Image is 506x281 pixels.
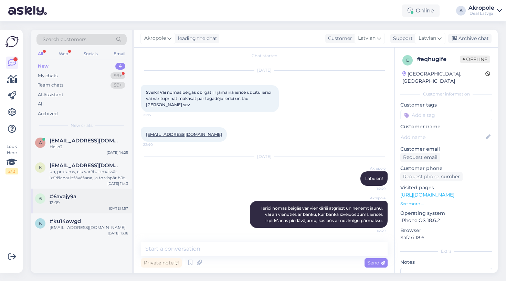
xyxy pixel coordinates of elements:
span: #6avajy9a [50,193,76,200]
a: AkropoleiDeal Latvija [468,5,502,16]
div: # eqhugife [417,55,460,63]
span: 14:49 [360,186,386,191]
span: Offline [460,56,490,63]
div: [EMAIL_ADDRESS][DOMAIN_NAME] [50,224,128,231]
div: [DATE] 1:57 [109,206,128,211]
span: k [39,165,42,170]
span: 14:49 [360,228,386,233]
p: Operating system [400,210,492,217]
p: Customer phone [400,165,492,172]
div: Request email [400,153,440,162]
p: Visited pages [400,184,492,191]
span: Send [367,260,385,266]
div: New [38,63,49,70]
div: Customer [325,35,352,42]
span: Ierīci nomas beigās var vienkārši atgriezt un neņemt jaunu, vai arī vienoties ar banku, kur banka... [261,205,384,223]
div: Archived [38,110,58,117]
p: Browser [400,227,492,234]
div: 99+ [110,82,125,89]
div: Chat started [141,53,388,59]
div: Email [112,49,127,58]
div: iDeal Latvija [468,11,494,16]
div: Socials [82,49,99,58]
div: Support [390,35,413,42]
span: Latvian [358,34,376,42]
a: [EMAIL_ADDRESS][DOMAIN_NAME] [146,132,222,137]
div: Look Here [6,143,18,174]
p: iPhone OS 18.6.2 [400,217,492,224]
span: Search customers [43,36,86,43]
span: Akropole [144,34,166,42]
div: leading the chat [175,35,217,42]
div: Online [402,4,440,17]
div: [DATE] 11:43 [107,181,128,186]
div: [GEOGRAPHIC_DATA], [GEOGRAPHIC_DATA] [402,70,485,85]
a: [URL][DOMAIN_NAME] [400,192,454,198]
div: [DATE] 14:25 [107,150,128,155]
span: Latvian [419,34,436,42]
span: a [39,140,42,145]
div: All [36,49,44,58]
span: 22:40 [143,142,169,147]
div: Extra [400,248,492,254]
span: kezbereb@gmail.com [50,162,121,169]
div: 12.09 [50,200,128,206]
p: Customer name [400,123,492,130]
span: New chats [71,122,93,129]
span: 22:17 [143,112,169,118]
p: Customer email [400,145,492,153]
div: Archive chat [448,34,492,43]
div: Private note [141,258,182,268]
span: Akropole [360,195,386,201]
span: e [406,58,409,63]
input: Add name [401,133,484,141]
span: annemarijakalnina@gmail.com [50,138,121,144]
div: Web [57,49,70,58]
div: 4 [115,63,125,70]
div: [DATE] [141,153,388,160]
span: 6 [39,196,42,201]
div: 2 / 3 [6,168,18,174]
div: Hello? [50,144,128,150]
div: 99+ [110,72,125,79]
div: [DATE] 13:16 [108,231,128,236]
div: Akropole [468,5,494,11]
div: My chats [38,72,57,79]
div: AI Assistant [38,91,63,98]
p: See more ... [400,201,492,207]
p: Safari 18.6 [400,234,492,241]
span: Labdien! [365,176,383,181]
img: Askly Logo [6,35,19,48]
div: [DATE] [141,67,388,73]
div: Request phone number [400,172,463,181]
div: All [38,101,44,108]
span: Akropole [360,166,386,171]
div: Customer information [400,91,492,97]
p: Notes [400,259,492,266]
div: un, protams, cik varētu izmaksāt iztīrīšana/ izžāvēšana, ja to vispār būtu vērts darīt? [50,169,128,181]
span: k [39,221,42,226]
span: #ku14owgd [50,218,81,224]
span: Sveiki! Vai nomas beigas obligāti ir jamaina ierīce uz citu ierīci vai var tuprinat makasat par t... [146,90,272,107]
p: Customer tags [400,101,492,109]
div: Team chats [38,82,63,89]
div: A [456,6,466,16]
input: Add a tag [400,110,492,120]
